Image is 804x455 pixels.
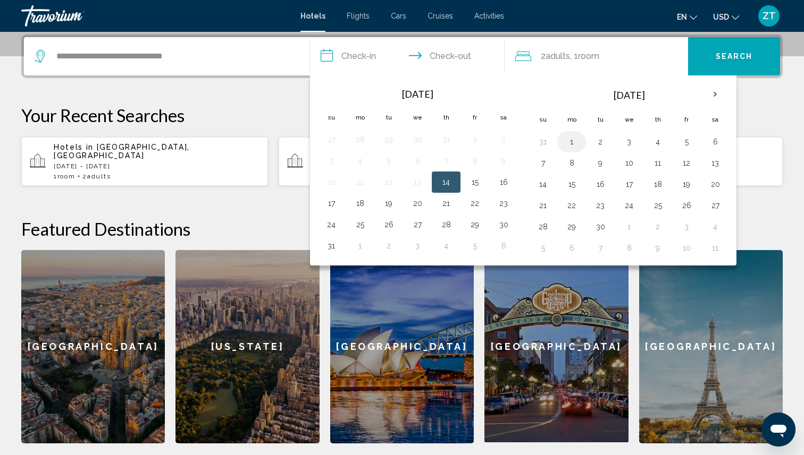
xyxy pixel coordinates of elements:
span: ZT [763,11,776,21]
button: Day 3 [323,153,340,168]
button: Day 27 [409,217,426,232]
button: Day 24 [621,198,638,213]
button: Day 13 [409,175,426,190]
button: Day 24 [323,217,340,232]
button: User Menu [755,5,783,27]
a: [GEOGRAPHIC_DATA] [484,250,628,443]
button: Hotels in [GEOGRAPHIC_DATA], [GEOGRAPHIC_DATA][DATE] - [DATE]1Room2Adults [21,136,268,186]
a: Cars [391,12,406,20]
button: Day 1 [621,219,638,234]
p: Your Recent Searches [21,105,783,126]
button: Day 6 [563,241,580,255]
span: Cruises [428,12,453,20]
button: Day 16 [592,177,609,192]
button: Day 26 [678,198,695,213]
h2: Featured Destinations [21,218,783,239]
button: Day 1 [563,134,580,149]
a: [GEOGRAPHIC_DATA] [330,250,474,443]
button: Day 9 [649,241,666,255]
button: Day 31 [323,238,340,253]
button: Day 9 [495,153,512,168]
button: Day 14 [438,175,455,190]
span: Room [578,51,599,61]
button: Day 17 [621,177,638,192]
button: Day 29 [466,217,483,232]
button: Day 20 [409,196,426,211]
button: Day 7 [534,156,551,170]
button: Day 8 [466,153,483,168]
button: Day 28 [438,217,455,232]
button: Hotels in [GEOGRAPHIC_DATA], [GEOGRAPHIC_DATA][DATE] - [DATE]1Room2Adults [279,136,525,186]
button: Travelers: 2 adults, 0 children [505,37,689,75]
button: Day 5 [678,134,695,149]
button: Day 3 [621,134,638,149]
button: Day 12 [678,156,695,170]
button: Day 5 [380,153,397,168]
button: Day 15 [563,177,580,192]
button: Day 31 [438,132,455,147]
a: Activities [474,12,504,20]
button: Day 23 [495,196,512,211]
button: Day 12 [380,175,397,190]
a: Flights [347,12,370,20]
button: Change currency [713,9,739,24]
button: Day 25 [351,217,368,232]
button: Day 2 [495,132,512,147]
button: Day 3 [678,219,695,234]
button: Day 25 [649,198,666,213]
button: Day 1 [351,238,368,253]
button: Day 4 [351,153,368,168]
span: en [677,13,687,21]
button: Day 22 [563,198,580,213]
button: Day 10 [323,175,340,190]
button: Day 2 [592,134,609,149]
button: Day 23 [592,198,609,213]
span: Search [716,53,753,61]
button: Day 28 [534,219,551,234]
button: Day 29 [563,219,580,234]
span: 2 [541,49,570,64]
button: Day 30 [495,217,512,232]
button: Day 27 [707,198,724,213]
button: Day 11 [649,156,666,170]
button: Day 4 [649,134,666,149]
button: Day 3 [409,238,426,253]
button: Day 1 [466,132,483,147]
button: Day 6 [409,153,426,168]
a: [US_STATE] [175,250,319,443]
iframe: Button to launch messaging window [761,413,795,447]
button: Day 21 [438,196,455,211]
button: Day 10 [678,241,695,255]
div: Search widget [24,37,780,75]
span: , 1 [570,49,599,64]
button: Day 21 [534,198,551,213]
button: Day 27 [323,132,340,147]
span: 1 [54,173,75,180]
button: Day 18 [649,177,666,192]
button: Day 4 [438,238,455,253]
button: Day 8 [563,156,580,170]
button: Day 18 [351,196,368,211]
a: Travorium [21,5,290,27]
span: 2 [82,173,111,180]
button: Day 16 [495,175,512,190]
a: [GEOGRAPHIC_DATA] [21,250,165,443]
button: Day 31 [534,134,551,149]
button: Day 11 [351,175,368,190]
button: Search [688,37,780,75]
div: [GEOGRAPHIC_DATA] [484,250,628,442]
button: Next month [701,82,730,107]
button: Check in and out dates [310,37,505,75]
button: Day 2 [380,238,397,253]
span: Hotels in [54,143,94,151]
button: Day 7 [438,153,455,168]
div: [GEOGRAPHIC_DATA] [639,250,783,443]
button: Day 14 [534,177,551,192]
button: Day 29 [380,132,397,147]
